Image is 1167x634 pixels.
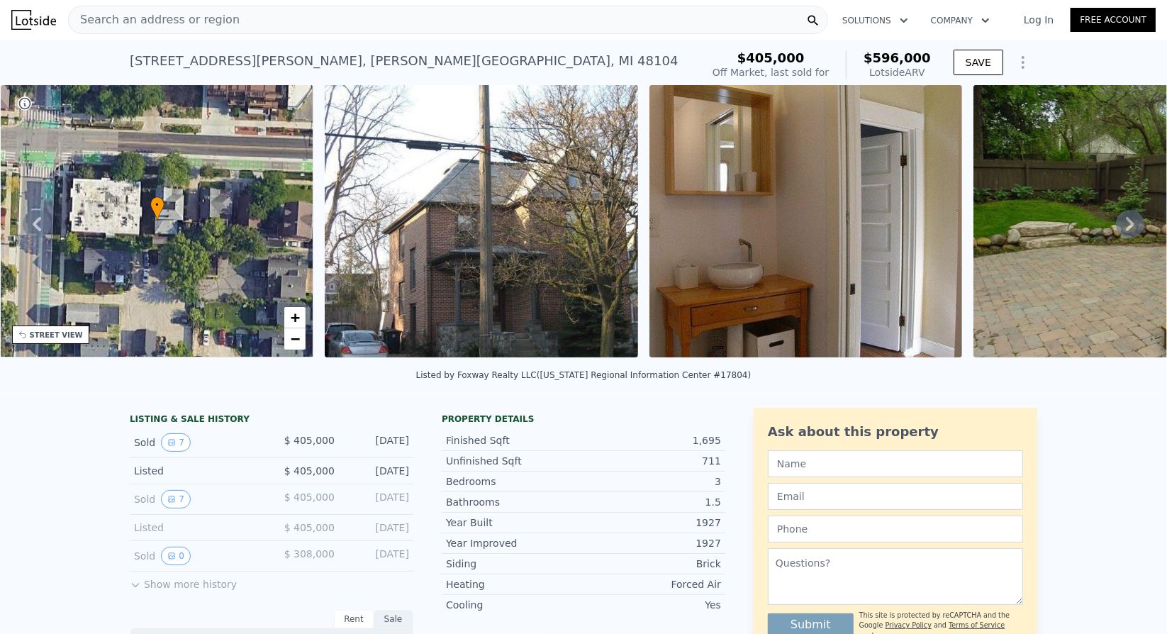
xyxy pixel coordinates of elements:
[446,433,583,447] div: Finished Sqft
[134,547,260,565] div: Sold
[886,621,932,629] a: Privacy Policy
[161,490,191,508] button: View historical data
[768,483,1023,510] input: Email
[583,557,721,571] div: Brick
[446,577,583,591] div: Heating
[374,610,413,628] div: Sale
[1071,8,1156,32] a: Free Account
[446,557,583,571] div: Siding
[346,433,409,452] div: [DATE]
[949,621,1005,629] a: Terms of Service
[583,516,721,530] div: 1927
[346,547,409,565] div: [DATE]
[954,50,1003,75] button: SAVE
[11,10,56,30] img: Lotside
[768,422,1023,442] div: Ask about this property
[583,454,721,468] div: 711
[291,330,300,347] span: −
[134,521,260,535] div: Listed
[134,490,260,508] div: Sold
[1007,13,1071,27] a: Log In
[446,536,583,550] div: Year Improved
[649,85,963,357] img: Sale: 136169097 Parcel: 44017700
[69,11,240,28] span: Search an address or region
[161,433,191,452] button: View historical data
[583,495,721,509] div: 1.5
[831,8,920,33] button: Solutions
[583,598,721,612] div: Yes
[130,572,237,591] button: Show more history
[442,413,725,425] div: Property details
[583,577,721,591] div: Forced Air
[346,490,409,508] div: [DATE]
[583,433,721,447] div: 1,695
[284,328,306,350] a: Zoom out
[446,516,583,530] div: Year Built
[446,474,583,489] div: Bedrooms
[713,65,829,79] div: Off Market, last sold for
[346,464,409,478] div: [DATE]
[161,547,191,565] button: View historical data
[1009,48,1037,77] button: Show Options
[446,454,583,468] div: Unfinished Sqft
[583,536,721,550] div: 1927
[446,495,583,509] div: Bathrooms
[334,610,374,628] div: Rent
[920,8,1001,33] button: Company
[284,522,335,533] span: $ 405,000
[768,450,1023,477] input: Name
[284,465,335,477] span: $ 405,000
[325,85,638,357] img: Sale: 136169097 Parcel: 44017700
[768,516,1023,543] input: Phone
[583,474,721,489] div: 3
[284,491,335,503] span: $ 405,000
[864,65,931,79] div: Lotside ARV
[737,50,805,65] span: $405,000
[150,196,164,221] div: •
[291,308,300,326] span: +
[346,521,409,535] div: [DATE]
[134,433,260,452] div: Sold
[284,548,335,560] span: $ 308,000
[150,199,164,211] span: •
[134,464,260,478] div: Listed
[416,370,752,380] div: Listed by Foxway Realty LLC ([US_STATE] Regional Information Center #17804)
[284,435,335,446] span: $ 405,000
[30,330,83,340] div: STREET VIEW
[130,413,413,428] div: LISTING & SALE HISTORY
[864,50,931,65] span: $596,000
[130,51,679,71] div: [STREET_ADDRESS][PERSON_NAME] , [PERSON_NAME][GEOGRAPHIC_DATA] , MI 48104
[446,598,583,612] div: Cooling
[284,307,306,328] a: Zoom in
